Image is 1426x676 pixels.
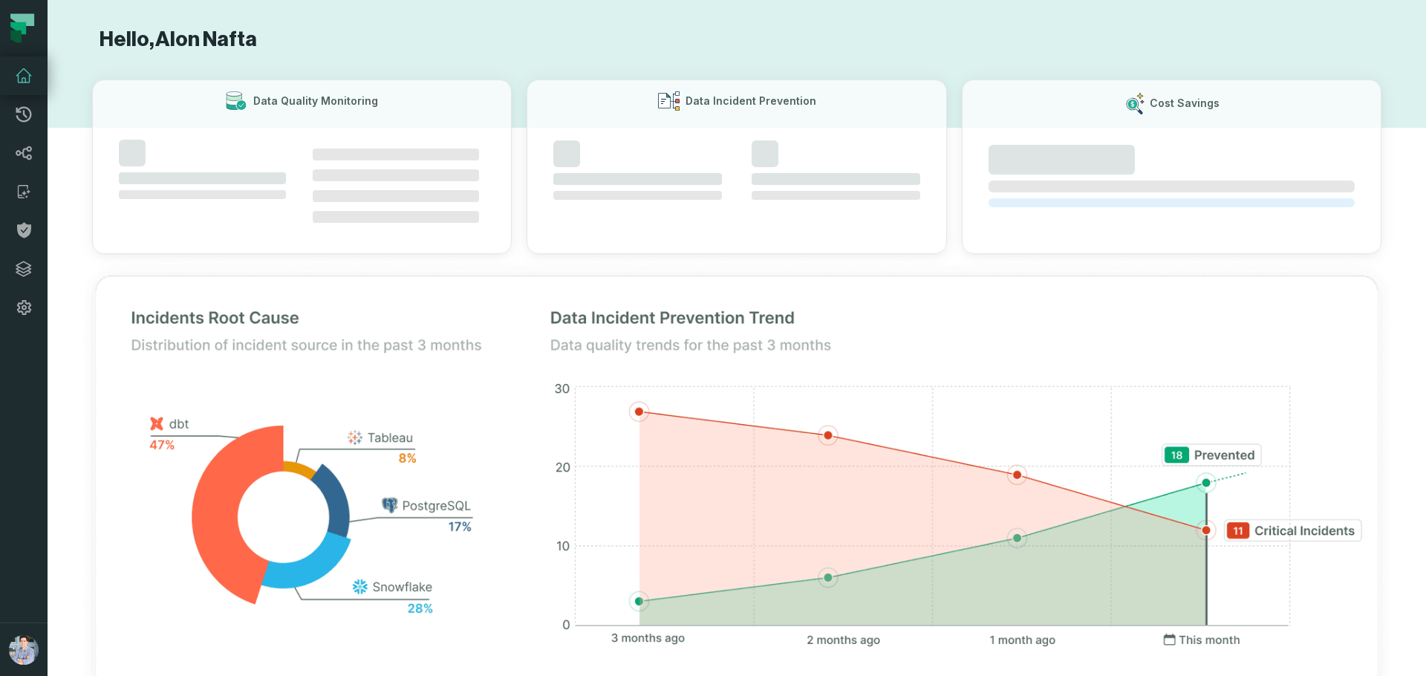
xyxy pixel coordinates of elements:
h3: Cost Savings [1150,96,1220,111]
h3: Data Quality Monitoring [253,94,378,108]
button: Data Incident Prevention [527,79,946,254]
button: Data Quality Monitoring [92,79,512,254]
h3: Data Incident Prevention [686,94,816,108]
button: Cost Savings [962,79,1381,254]
h1: Hello, Alon Nafta [92,27,1381,53]
img: avatar of Alon Nafta [9,635,39,665]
